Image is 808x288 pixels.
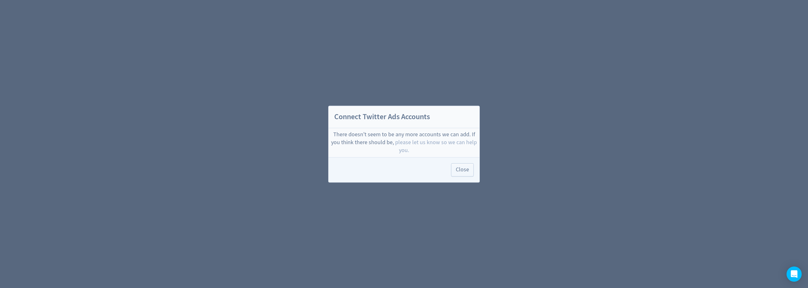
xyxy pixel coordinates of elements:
[395,139,477,154] span: please let us know so we can help you.
[456,167,469,173] span: Close
[331,131,477,155] div: There doesn't seem to be any more accounts we can add. If you think there should be,
[787,267,802,282] div: Open Intercom Messenger
[329,106,479,128] h2: Connect Twitter Ads Accounts
[451,163,474,176] button: Close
